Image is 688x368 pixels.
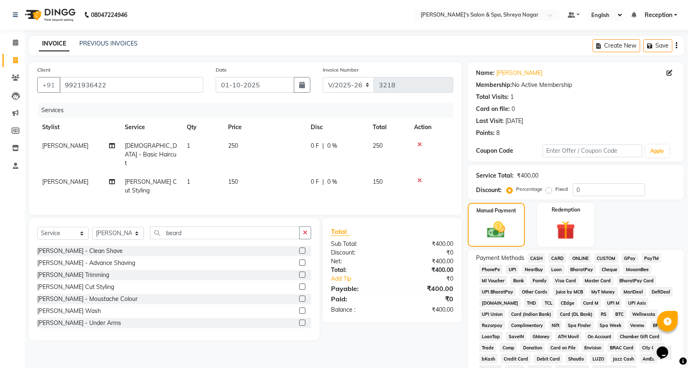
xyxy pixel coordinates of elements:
span: AmEx [640,354,657,363]
div: Name: [476,69,495,77]
div: Card on file: [476,105,510,113]
label: Date [216,66,227,74]
img: logo [21,3,78,26]
div: [PERSON_NAME] Wash [37,307,101,315]
div: [PERSON_NAME] - Advance Shaving [37,259,135,267]
span: Spa Week [597,320,624,330]
button: Create New [593,39,640,52]
span: City Card [639,343,664,352]
th: Qty [182,118,223,137]
div: ₹400.00 [392,257,459,266]
span: RS [598,309,609,319]
div: Coupon Code [476,147,543,155]
span: Card (Indian Bank) [508,309,554,319]
span: Card M [581,298,601,308]
input: Search or Scan [150,226,300,239]
span: BTC [613,309,626,319]
span: LUZO [590,354,607,363]
th: Price [223,118,306,137]
button: Apply [645,145,669,157]
button: +91 [37,77,60,93]
span: Wellnessta [630,309,658,319]
span: Shoutlo [566,354,587,363]
span: [PERSON_NAME] Cut Styling [125,178,177,194]
span: 1 [187,142,190,149]
div: [PERSON_NAME] Cut Styling [37,283,114,291]
label: Invoice Number [323,66,359,74]
span: THD [524,298,538,308]
div: Discount: [325,248,392,257]
span: 250 [373,142,383,149]
span: Envision [582,343,604,352]
span: 0 % [327,142,337,150]
span: GPay [621,253,638,263]
div: Paid: [325,294,392,304]
span: 150 [373,178,383,185]
div: Service Total: [476,171,514,180]
div: ₹400.00 [392,240,459,248]
div: Membership: [476,81,512,89]
span: Bank [510,276,526,285]
th: Service [120,118,182,137]
th: Total [368,118,409,137]
label: Redemption [552,206,580,214]
span: NearBuy [522,265,545,274]
span: | [322,178,324,186]
div: Services [38,103,459,118]
span: | [322,142,324,150]
span: Credit Card [501,354,531,363]
div: 1 [510,93,514,101]
span: CASH [528,253,545,263]
span: DefiDeal [649,287,673,296]
span: BFL [650,320,663,330]
label: Fixed [555,185,568,193]
span: [DEMOGRAPHIC_DATA] - Basic Haircut [125,142,177,167]
span: BRAC Card [607,343,636,352]
span: Spa Finder [565,320,594,330]
div: 0 [512,105,515,113]
th: Stylist [37,118,120,137]
div: ₹0 [392,248,459,257]
span: 0 F [311,178,319,186]
span: CUSTOM [594,253,618,263]
div: ₹400.00 [517,171,538,180]
span: 1 [187,178,190,185]
img: _gift.svg [550,219,581,242]
span: Nift [549,320,562,330]
th: Disc [306,118,368,137]
span: BharatPay Card [617,276,657,285]
div: Points: [476,129,495,137]
th: Action [409,118,453,137]
div: ₹400.00 [392,284,459,293]
div: 8 [496,129,500,137]
a: Add Tip [325,274,403,283]
span: Cheque [599,265,620,274]
span: Chamber Gift Card [617,332,662,341]
span: MI Voucher [479,276,507,285]
span: Family [530,276,549,285]
div: Total: [325,266,392,274]
label: Manual Payment [476,207,516,214]
input: Enter Offer / Coupon Code [543,144,643,157]
span: 150 [228,178,238,185]
a: [PERSON_NAME] [496,69,543,77]
span: ONLINE [569,253,591,263]
div: ₹0 [392,294,459,304]
span: Comp [500,343,517,352]
span: Jazz Cash [610,354,637,363]
span: 0 F [311,142,319,150]
div: ₹400.00 [392,266,459,274]
span: Other Cards [519,287,550,296]
span: Trade [479,343,497,352]
div: Sub Total: [325,240,392,248]
img: _cash.svg [481,219,511,240]
input: Search by Name/Mobile/Email/Code [60,77,203,93]
span: MariDeal [621,287,646,296]
span: MyT Money [589,287,618,296]
span: UPI Union [479,309,505,319]
span: GMoney [530,332,552,341]
iframe: chat widget [653,335,680,360]
span: Juice by MCB [553,287,586,296]
span: UPI [506,265,519,274]
label: Client [37,66,50,74]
